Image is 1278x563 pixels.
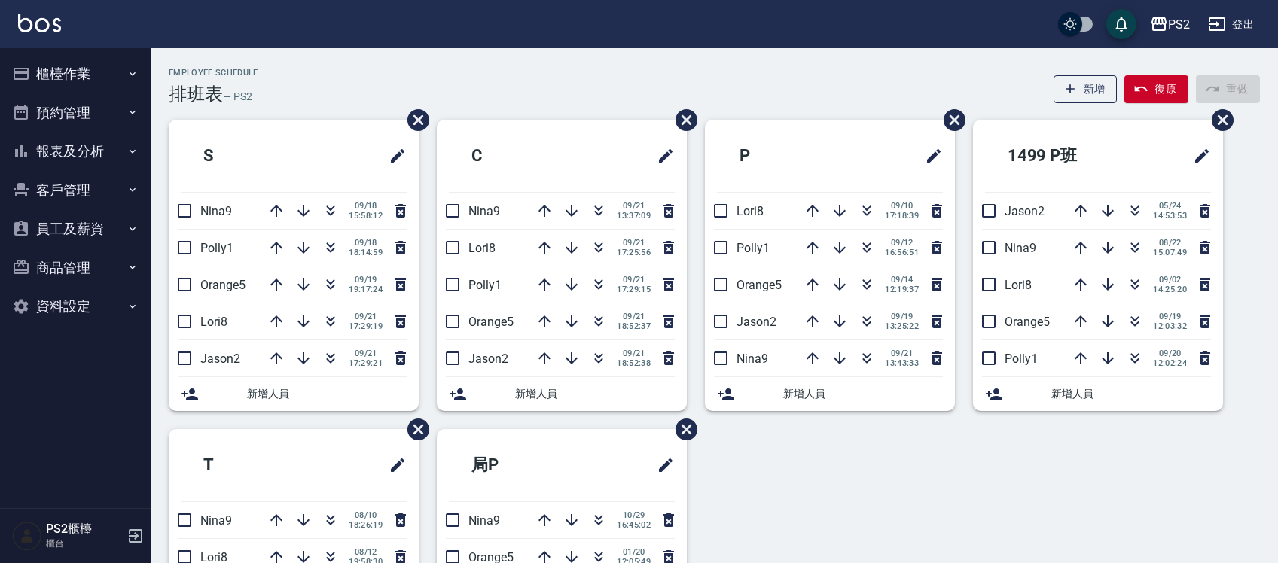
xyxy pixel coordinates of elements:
span: 12:03:32 [1153,321,1187,331]
span: Orange5 [468,315,514,329]
span: 16:56:51 [885,248,919,257]
span: 12:02:24 [1153,358,1187,368]
span: 13:37:09 [617,211,651,221]
span: 18:52:37 [617,321,651,331]
span: Nina9 [200,513,232,528]
img: Logo [18,14,61,32]
button: 登出 [1202,11,1260,38]
span: 09/21 [617,238,651,248]
span: 09/02 [1153,275,1187,285]
span: 新增人員 [783,386,943,402]
button: 預約管理 [6,93,145,132]
span: Lori8 [737,204,764,218]
span: 08/22 [1153,238,1187,248]
button: 櫃檯作業 [6,54,145,93]
span: Nina9 [468,513,500,528]
span: 刪除班表 [664,407,700,452]
div: 新增人員 [705,377,955,411]
span: 05/24 [1153,201,1187,211]
span: Nina9 [200,204,232,218]
span: 新增人員 [247,386,407,402]
span: 09/10 [885,201,919,211]
span: 09/19 [1153,312,1187,321]
span: 13:25:22 [885,321,919,331]
span: Lori8 [468,241,496,255]
div: PS2 [1168,15,1190,34]
div: 新增人員 [437,377,687,411]
span: 15:58:12 [349,211,383,221]
span: 18:52:38 [617,358,651,368]
h5: PS2櫃檯 [46,522,123,537]
span: Polly1 [468,278,502,292]
span: 13:43:33 [885,358,919,368]
span: 09/21 [617,312,651,321]
span: 09/19 [885,312,919,321]
div: 新增人員 [169,377,419,411]
span: 18:14:59 [349,248,383,257]
div: 新增人員 [973,377,1223,411]
span: Lori8 [1005,278,1032,292]
h2: 1499 P班 [985,129,1142,183]
button: 客戶管理 [6,171,145,210]
span: Nina9 [1005,241,1036,255]
span: 09/21 [617,275,651,285]
h6: — PS2 [223,89,252,105]
span: 09/21 [349,348,383,358]
span: Polly1 [1005,351,1038,366]
span: 17:18:39 [885,211,919,221]
h2: S [181,129,308,183]
span: 19:17:24 [349,285,383,294]
span: Lori8 [200,315,227,329]
span: Jason2 [200,351,240,366]
span: Nina9 [468,204,500,218]
span: 09/20 [1153,348,1187,358]
span: 01/20 [617,547,651,557]
span: 修改班表的標題 [380,447,407,483]
span: 08/10 [349,510,383,520]
h2: P [717,129,844,183]
span: 修改班表的標題 [648,447,675,483]
span: 09/12 [885,238,919,248]
img: Person [12,521,42,551]
span: 09/21 [617,201,651,211]
button: save [1106,9,1136,39]
span: Orange5 [737,278,782,292]
span: 17:29:19 [349,321,383,331]
h2: C [449,129,576,183]
h3: 排班表 [169,84,223,105]
span: 17:29:21 [349,358,383,368]
span: 刪除班表 [1200,98,1236,142]
span: Jason2 [468,351,508,366]
h2: T [181,438,308,492]
span: 09/21 [349,312,383,321]
span: 17:25:56 [617,248,651,257]
span: 16:45:02 [617,520,651,530]
span: Jason2 [737,315,776,329]
span: Orange5 [1005,315,1050,329]
button: 報表及分析 [6,132,145,171]
span: 14:53:53 [1153,211,1187,221]
span: Polly1 [200,241,233,255]
button: 商品管理 [6,248,145,288]
button: 復原 [1124,75,1188,103]
h2: Employee Schedule [169,68,258,78]
h2: 局P [449,438,584,492]
span: 修改班表的標題 [648,138,675,174]
p: 櫃台 [46,537,123,550]
span: 新增人員 [1051,386,1211,402]
span: 新增人員 [515,386,675,402]
span: 08/12 [349,547,383,557]
span: 09/19 [349,275,383,285]
span: Polly1 [737,241,770,255]
span: 12:19:37 [885,285,919,294]
button: PS2 [1144,9,1196,40]
span: 修改班表的標題 [1184,138,1211,174]
button: 員工及薪資 [6,209,145,248]
span: 15:07:49 [1153,248,1187,257]
span: Nina9 [737,351,768,366]
span: 修改班表的標題 [380,138,407,174]
span: 刪除班表 [664,98,700,142]
span: 09/14 [885,275,919,285]
span: 刪除班表 [396,407,432,452]
span: 17:29:15 [617,285,651,294]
